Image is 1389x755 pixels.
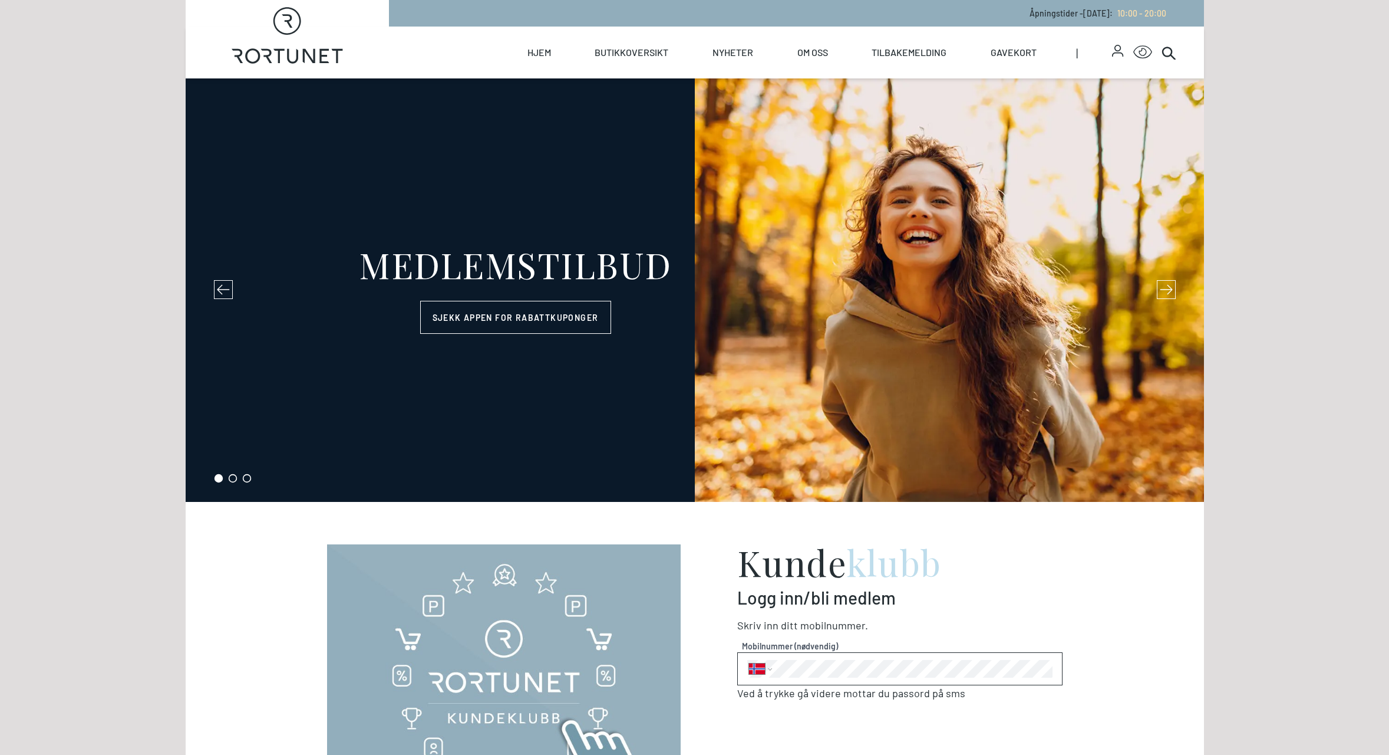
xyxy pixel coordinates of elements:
h2: Kunde [737,544,1063,580]
a: Nyheter [712,27,753,78]
p: Skriv inn ditt [737,618,1063,633]
span: Mobilnummer (nødvendig) [742,640,1058,652]
div: MEDLEMSTILBUD [359,247,672,282]
a: Gavekort [991,27,1037,78]
a: 10:00 - 20:00 [1113,8,1166,18]
span: 10:00 - 20:00 [1117,8,1166,18]
a: Tilbakemelding [872,27,946,78]
section: carousel-slider [186,78,1204,502]
p: Åpningstider - [DATE] : [1030,7,1166,19]
span: klubb [847,539,942,586]
a: Butikkoversikt [595,27,668,78]
span: | [1076,27,1113,78]
a: Sjekk appen for rabattkuponger [420,301,611,334]
span: Mobilnummer . [800,619,868,632]
button: Open Accessibility Menu [1133,43,1152,62]
p: Logg inn/bli medlem [737,587,1063,608]
a: Om oss [797,27,828,78]
div: slide 1 of 3 [186,78,1204,502]
a: Hjem [527,27,551,78]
